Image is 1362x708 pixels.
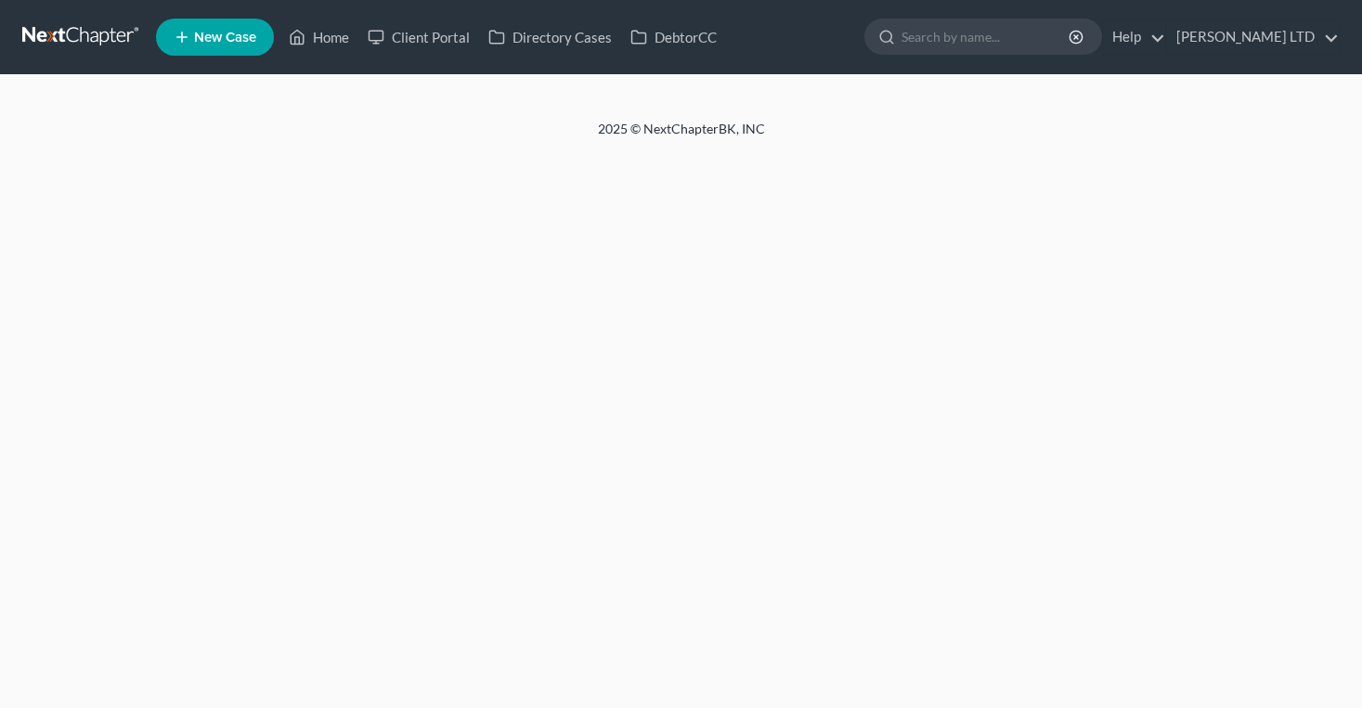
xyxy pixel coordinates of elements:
a: Directory Cases [479,20,621,54]
div: 2025 © NextChapterBK, INC [152,120,1211,153]
a: Help [1103,20,1165,54]
a: Home [279,20,358,54]
span: New Case [194,31,256,45]
a: DebtorCC [621,20,726,54]
input: Search by name... [902,19,1071,54]
a: Client Portal [358,20,479,54]
a: [PERSON_NAME] LTD [1167,20,1339,54]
